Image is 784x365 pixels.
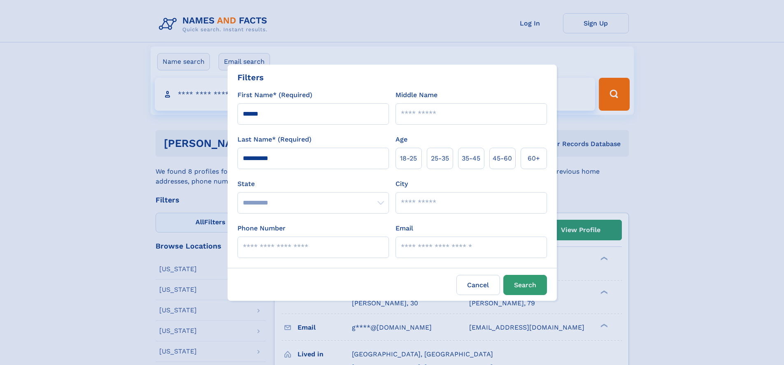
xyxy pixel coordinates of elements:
[395,179,408,189] label: City
[431,153,449,163] span: 25‑35
[462,153,480,163] span: 35‑45
[395,223,413,233] label: Email
[237,90,312,100] label: First Name* (Required)
[237,71,264,84] div: Filters
[237,135,312,144] label: Last Name* (Required)
[493,153,512,163] span: 45‑60
[400,153,417,163] span: 18‑25
[456,275,500,295] label: Cancel
[395,135,407,144] label: Age
[503,275,547,295] button: Search
[528,153,540,163] span: 60+
[237,179,389,189] label: State
[395,90,437,100] label: Middle Name
[237,223,286,233] label: Phone Number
